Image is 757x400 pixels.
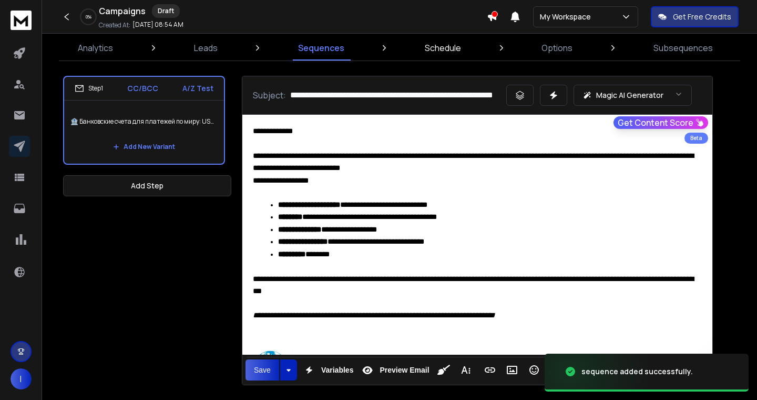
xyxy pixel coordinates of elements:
span: Preview Email [377,366,431,375]
p: Created At: [99,21,130,29]
button: I [11,368,32,389]
button: Preview Email [357,359,431,381]
button: Insert Image (⌘P) [502,359,522,381]
a: Leads [188,35,224,61]
p: My Workspace [540,12,595,22]
button: Messages [70,303,140,345]
span: Help [167,329,183,336]
button: Add New Variant [105,136,183,157]
button: Get Content Score [613,116,708,129]
div: sequence added successfully. [581,366,693,377]
p: Hi [PERSON_NAME] [21,75,189,93]
span: Ok. Thanks [47,167,88,175]
li: Step1CC/BCCA/Z Test🏦 Банковские счета для платежей по миру: USD, EUR. SWIFT / SEPAAdd New Variant [63,76,225,165]
button: Help [140,303,210,345]
img: Profile image for Raj [132,17,154,38]
div: Draft [152,4,180,18]
div: Recent messageProfile image for RajOk. Thanks[PERSON_NAME]•1h ago [11,142,200,197]
button: Save [245,359,279,381]
span: Variables [319,366,356,375]
button: Magic AI Generator [574,85,692,106]
div: Close [181,17,200,36]
p: CC/BCC [127,83,158,94]
p: 0 % [86,14,91,20]
a: Schedule [418,35,467,61]
img: Profile image for Rohan [112,17,134,38]
div: We typically reply in under 10 minutes [22,222,176,233]
button: Add Step [63,175,231,196]
button: Clean HTML [434,359,454,381]
div: Recent message [22,151,189,162]
p: Analytics [78,42,113,54]
p: Schedule [425,42,461,54]
div: [PERSON_NAME] [47,177,108,188]
p: Sequences [298,42,344,54]
img: logo [21,22,91,35]
p: [DATE] 08:54 AM [132,21,183,29]
p: Options [541,42,572,54]
p: Get Free Credits [673,12,731,22]
span: Home [23,329,47,336]
p: A/Z Test [182,83,213,94]
img: Profile image for Lakshita [152,17,173,38]
img: Profile image for Raj [22,166,43,187]
a: Options [535,35,579,61]
h1: Campaigns [99,5,146,17]
p: Subject: [253,89,286,102]
p: How can we assist you [DATE]? [21,93,189,128]
a: Analytics [71,35,119,61]
div: Beta [684,133,708,144]
p: Leads [194,42,218,54]
button: Variables [299,359,356,381]
p: Magic AI Generator [596,90,663,101]
div: Optimizing Warmup Settings in ReachInbox [22,282,176,304]
div: Optimizing Warmup Settings in ReachInbox [15,277,195,308]
div: • 1h ago [110,177,140,188]
span: Messages [87,329,124,336]
p: Subsequences [653,42,713,54]
a: Subsequences [647,35,719,61]
div: Send us a messageWe typically reply in under 10 minutes [11,202,200,242]
button: Search for help [15,252,195,273]
img: logo [11,11,32,30]
button: Insert Link (⌘K) [480,359,500,381]
p: 🏦 Банковские счета для платежей по миру: USD, EUR. SWIFT / SEPA [70,107,218,136]
div: Send us a message [22,211,176,222]
div: Step 1 [75,84,103,93]
div: Profile image for RajOk. Thanks[PERSON_NAME]•1h ago [11,157,199,196]
button: Emoticons [524,359,544,381]
span: Search for help [22,257,85,268]
button: More Text [456,359,476,381]
button: Get Free Credits [651,6,739,27]
a: Sequences [292,35,351,61]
